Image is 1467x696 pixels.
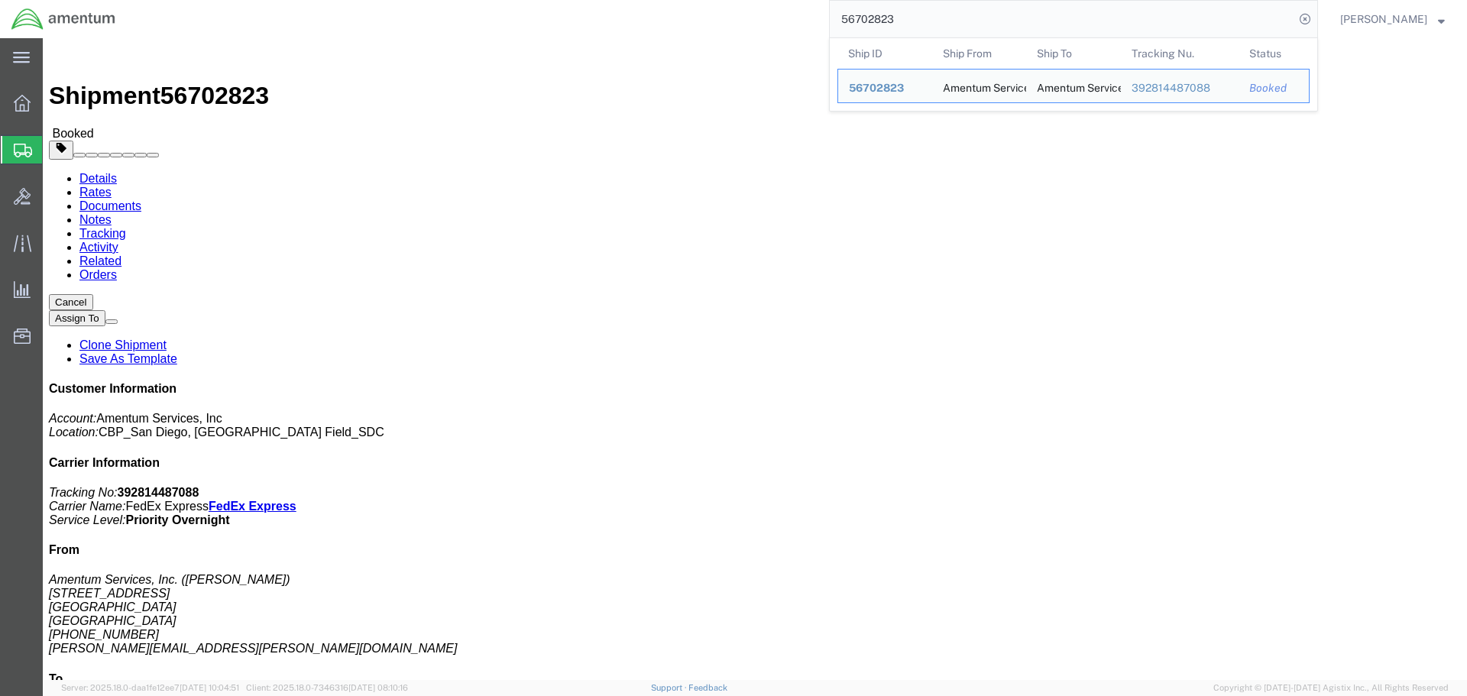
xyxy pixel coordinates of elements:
span: [DATE] 08:10:16 [348,683,408,692]
th: Ship From [932,38,1027,69]
iframe: FS Legacy Container [43,38,1467,680]
th: Ship To [1026,38,1121,69]
span: Ernesto Garcia [1340,11,1427,28]
th: Ship ID [837,38,932,69]
span: Client: 2025.18.0-7346316 [246,683,408,692]
img: logo [11,8,116,31]
div: Booked [1249,80,1298,96]
th: Status [1239,38,1310,69]
span: Server: 2025.18.0-daa1fe12ee7 [61,683,239,692]
span: [DATE] 10:04:51 [180,683,239,692]
a: Support [651,683,689,692]
a: Feedback [688,683,727,692]
th: Tracking Nu. [1121,38,1239,69]
span: 56702823 [849,82,904,94]
input: Search for shipment number, reference number [830,1,1294,37]
div: 392814487088 [1132,80,1229,96]
span: Copyright © [DATE]-[DATE] Agistix Inc., All Rights Reserved [1213,681,1449,694]
button: [PERSON_NAME] [1339,10,1446,28]
div: Amentum Services, Inc [1037,70,1110,102]
div: Amentum Services, Inc. [943,70,1016,102]
div: 56702823 [849,80,921,96]
table: Search Results [837,38,1317,111]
